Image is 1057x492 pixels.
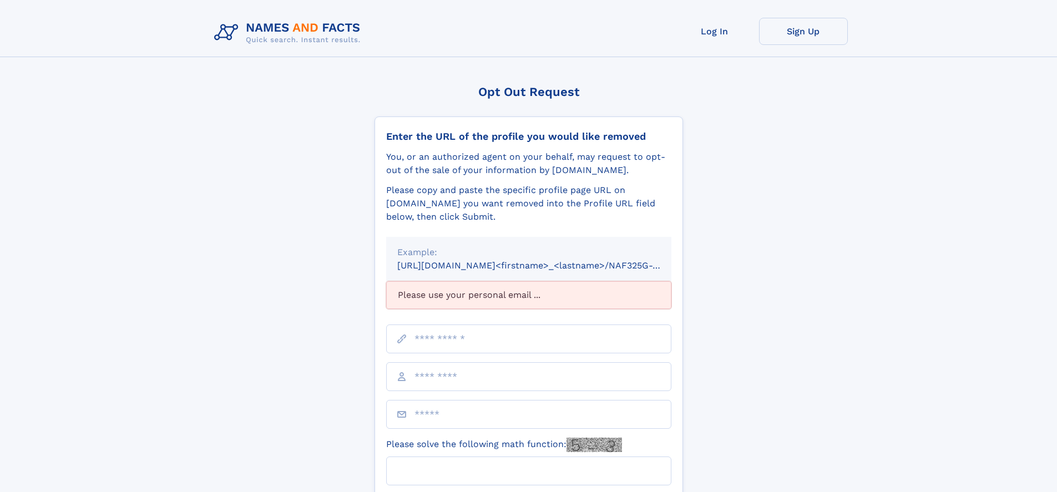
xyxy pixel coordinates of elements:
a: Sign Up [759,18,848,45]
div: Please copy and paste the specific profile page URL on [DOMAIN_NAME] you want removed into the Pr... [386,184,671,224]
div: You, or an authorized agent on your behalf, may request to opt-out of the sale of your informatio... [386,150,671,177]
div: Enter the URL of the profile you would like removed [386,130,671,143]
label: Please solve the following math function: [386,438,622,452]
div: Example: [397,246,660,259]
div: Please use your personal email ... [386,281,671,309]
img: Logo Names and Facts [210,18,370,48]
div: Opt Out Request [375,85,683,99]
a: Log In [670,18,759,45]
small: [URL][DOMAIN_NAME]<firstname>_<lastname>/NAF325G-xxxxxxxx [397,260,692,271]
